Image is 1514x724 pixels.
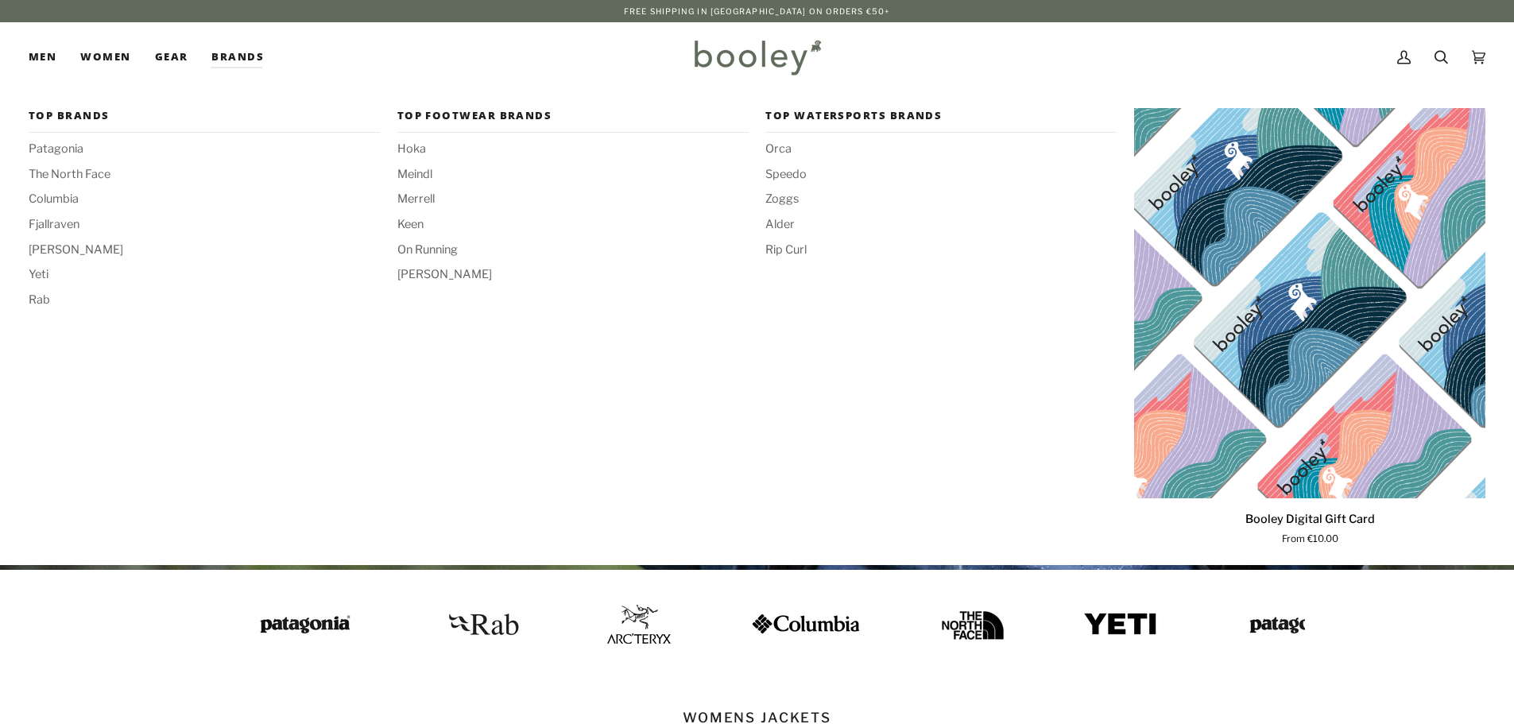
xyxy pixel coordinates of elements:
a: Booley Digital Gift Card [1134,108,1485,498]
a: Men [29,22,68,92]
span: Gear [155,49,188,65]
a: Top Footwear Brands [397,108,749,133]
a: Speedo [765,166,1117,184]
span: Top Brands [29,108,380,124]
a: Gear [143,22,200,92]
a: On Running [397,242,749,259]
a: Fjallraven [29,216,380,234]
product-grid-item: Booley Digital Gift Card [1134,108,1485,547]
a: Keen [397,216,749,234]
div: Brands Top Brands Patagonia The North Face Columbia Fjallraven [PERSON_NAME] Yeti Rab Top Footwea... [199,22,276,92]
a: Hoka [397,141,749,158]
a: Women [68,22,142,92]
a: Meindl [397,166,749,184]
a: [PERSON_NAME] [29,242,380,259]
a: Zoggs [765,191,1117,208]
span: Top Footwear Brands [397,108,749,124]
a: Brands [199,22,276,92]
a: Top Watersports Brands [765,108,1117,133]
a: Columbia [29,191,380,208]
a: Top Brands [29,108,380,133]
a: Alder [765,216,1117,234]
product-grid-item-variant: €10.00 [1134,108,1485,498]
span: From €10.00 [1282,532,1338,547]
span: Men [29,49,56,65]
a: [PERSON_NAME] [397,266,749,284]
a: Orca [765,141,1117,158]
a: Booley Digital Gift Card [1134,505,1485,547]
a: Rab [29,292,380,309]
p: Free Shipping in [GEOGRAPHIC_DATA] on Orders €50+ [624,5,890,17]
a: Merrell [397,191,749,208]
a: Yeti [29,266,380,284]
a: Patagonia [29,141,380,158]
a: Rip Curl [765,242,1117,259]
img: Booley [687,34,827,80]
p: Booley Digital Gift Card [1245,511,1375,528]
span: Women [80,49,130,65]
span: Top Watersports Brands [765,108,1117,124]
a: The North Face [29,166,380,184]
